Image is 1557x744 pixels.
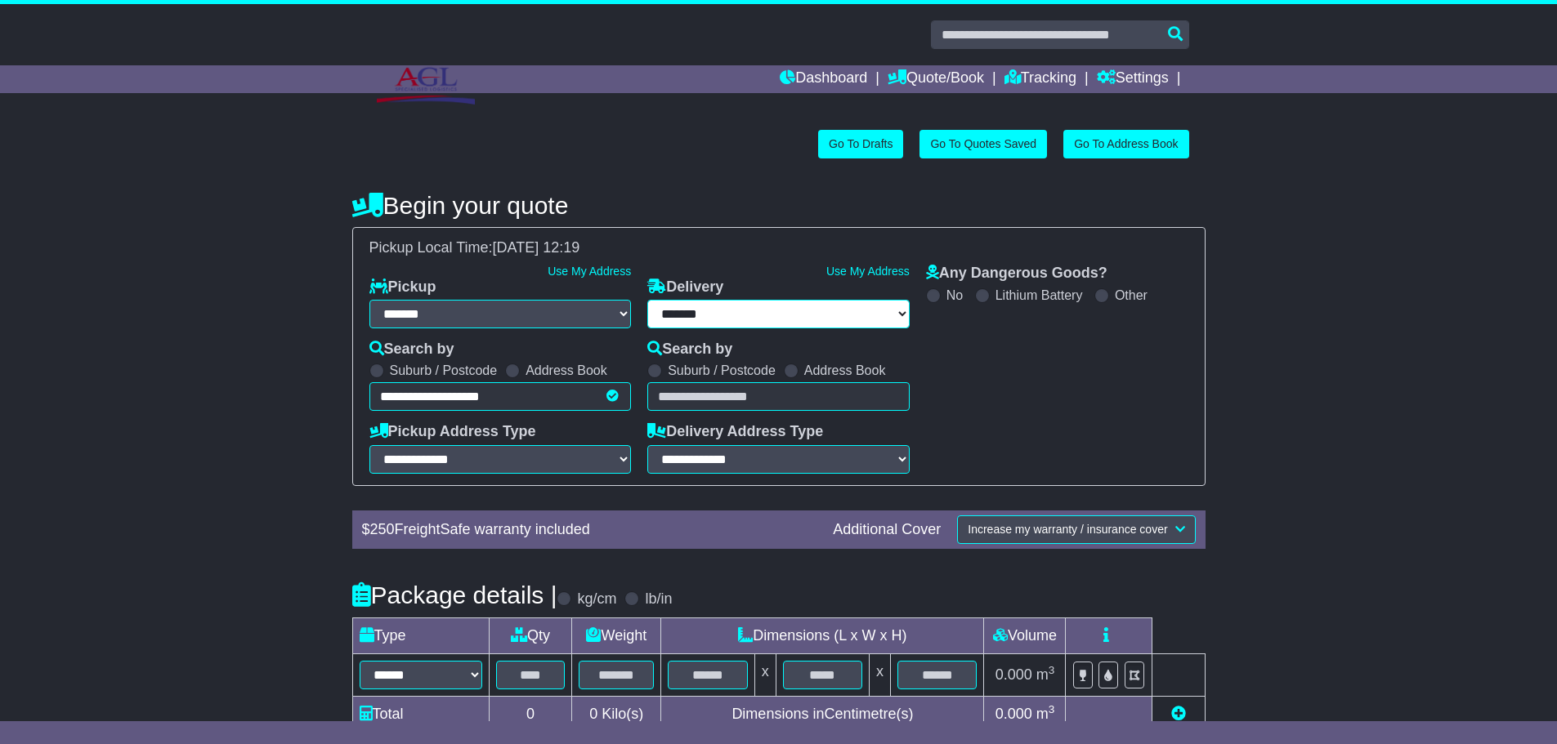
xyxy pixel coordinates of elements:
[826,265,910,278] a: Use My Address
[1171,706,1186,722] a: Add new item
[926,265,1107,283] label: Any Dangerous Goods?
[647,423,823,441] label: Delivery Address Type
[390,363,498,378] label: Suburb / Postcode
[493,239,580,256] span: [DATE] 12:19
[946,287,963,303] label: No
[370,521,395,537] span: 250
[369,278,436,296] label: Pickup
[572,617,661,653] td: Weight
[1063,130,1188,158] a: Go To Address Book
[352,192,1206,219] h4: Begin your quote
[647,341,732,359] label: Search by
[489,696,572,732] td: 0
[825,521,949,539] div: Additional Cover
[1097,65,1169,93] a: Settings
[1036,706,1055,722] span: m
[780,65,867,93] a: Dashboard
[361,239,1197,257] div: Pickup Local Time:
[870,653,891,696] td: x
[1049,664,1055,676] sup: 3
[668,363,776,378] label: Suburb / Postcode
[645,590,672,608] label: lb/in
[1036,666,1055,683] span: m
[995,666,1032,683] span: 0.000
[489,617,572,653] td: Qty
[661,617,984,653] td: Dimensions (L x W x H)
[577,590,616,608] label: kg/cm
[352,696,489,732] td: Total
[589,706,597,722] span: 0
[354,521,825,539] div: $ FreightSafe warranty included
[804,363,886,378] label: Address Book
[352,617,489,653] td: Type
[754,653,776,696] td: x
[1004,65,1076,93] a: Tracking
[1049,703,1055,715] sup: 3
[957,515,1195,544] button: Increase my warranty / insurance cover
[984,617,1066,653] td: Volume
[572,696,661,732] td: Kilo(s)
[995,706,1032,722] span: 0.000
[661,696,984,732] td: Dimensions in Centimetre(s)
[818,130,903,158] a: Go To Drafts
[995,287,1083,303] label: Lithium Battery
[919,130,1047,158] a: Go To Quotes Saved
[548,265,631,278] a: Use My Address
[369,341,454,359] label: Search by
[369,423,536,441] label: Pickup Address Type
[1115,287,1148,303] label: Other
[647,278,723,296] label: Delivery
[888,65,984,93] a: Quote/Book
[526,363,607,378] label: Address Book
[968,523,1167,536] span: Increase my warranty / insurance cover
[352,581,557,608] h4: Package details |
